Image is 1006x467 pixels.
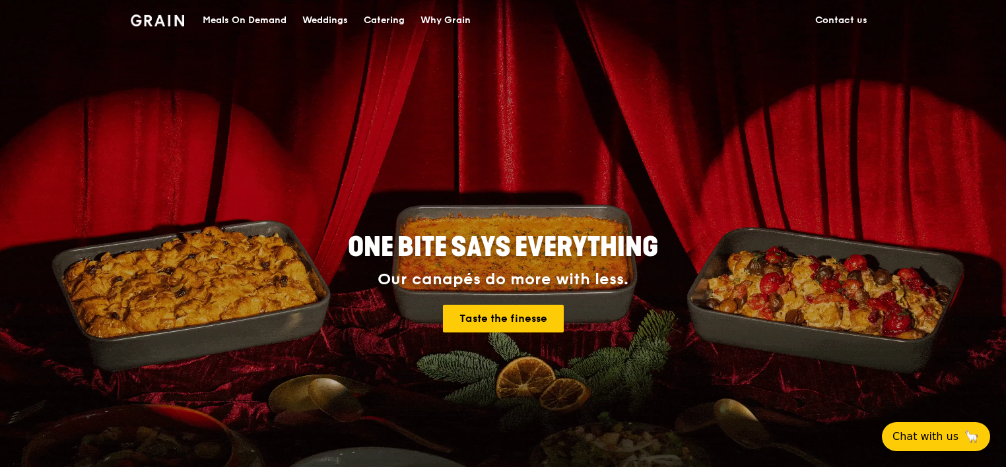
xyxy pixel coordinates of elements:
a: Why Grain [413,1,479,40]
button: Chat with us🦙 [882,422,990,451]
a: Weddings [294,1,356,40]
div: Why Grain [420,1,471,40]
a: Contact us [807,1,875,40]
a: Taste the finesse [443,305,564,332]
img: Grain [131,15,184,26]
span: 🦙 [964,429,980,445]
span: Chat with us [892,429,958,445]
span: ONE BITE SAYS EVERYTHING [348,232,658,263]
div: Weddings [302,1,348,40]
div: Catering [364,1,405,40]
div: Meals On Demand [203,1,286,40]
a: Catering [356,1,413,40]
div: Our canapés do more with less. [265,270,741,289]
